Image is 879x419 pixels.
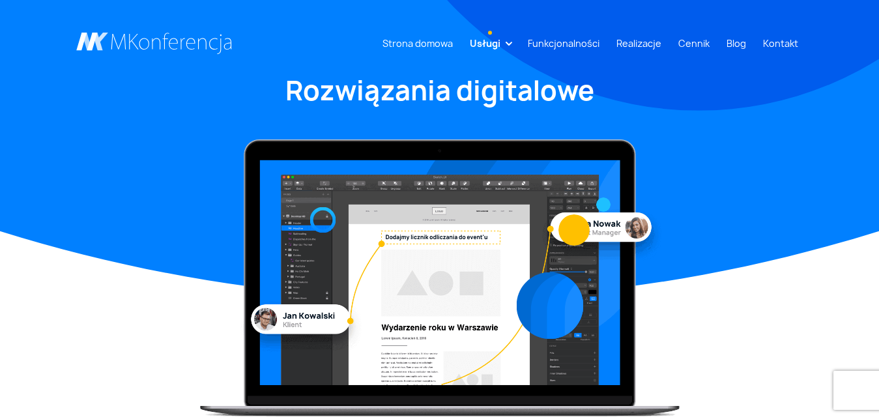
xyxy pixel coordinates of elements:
img: Rozwiązania digitalowe [200,139,680,416]
a: Funkcjonalności [523,31,605,55]
a: Kontakt [758,31,803,55]
a: Usługi [465,31,506,55]
a: Cennik [673,31,715,55]
img: Graficzny element strony [596,197,610,212]
a: Strona domowa [377,31,458,55]
img: Graficzny element strony [516,272,583,340]
img: Graficzny element strony [558,214,590,246]
img: Graficzny element strony [310,207,336,233]
h1: Rozwiązania digitalowe [76,73,803,108]
a: Realizacje [611,31,667,55]
a: Blog [721,31,751,55]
